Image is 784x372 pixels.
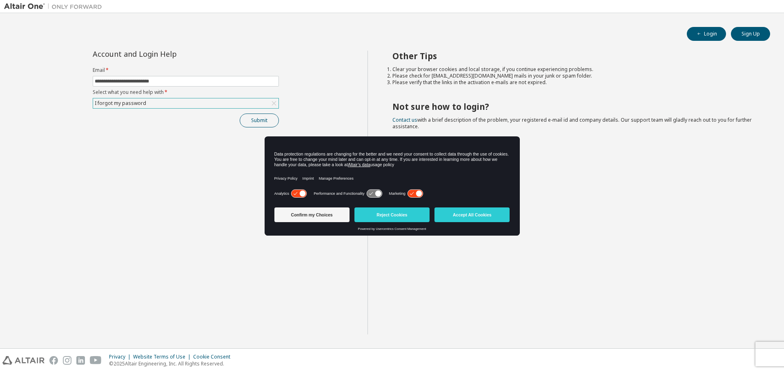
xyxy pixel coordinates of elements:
img: instagram.svg [63,356,71,365]
div: I forgot my password [93,98,278,108]
div: Website Terms of Use [133,354,193,360]
div: Cookie Consent [193,354,235,360]
img: altair_logo.svg [2,356,45,365]
img: youtube.svg [90,356,102,365]
li: Please verify that the links in the activation e-mails are not expired. [392,79,756,86]
h2: Not sure how to login? [392,101,756,112]
img: linkedin.svg [76,356,85,365]
div: I forgot my password [94,99,147,108]
img: facebook.svg [49,356,58,365]
div: Privacy [109,354,133,360]
div: Account and Login Help [93,51,242,57]
label: Select what you need help with [93,89,279,96]
p: © 2025 Altair Engineering, Inc. All Rights Reserved. [109,360,235,367]
button: Sign Up [731,27,770,41]
span: with a brief description of the problem, your registered e-mail id and company details. Our suppo... [392,116,752,130]
a: Contact us [392,116,417,123]
button: Login [687,27,726,41]
h2: Other Tips [392,51,756,61]
li: Clear your browser cookies and local storage, if you continue experiencing problems. [392,66,756,73]
li: Please check for [EMAIL_ADDRESS][DOMAIN_NAME] mails in your junk or spam folder. [392,73,756,79]
label: Email [93,67,279,74]
button: Submit [240,114,279,127]
img: Altair One [4,2,106,11]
